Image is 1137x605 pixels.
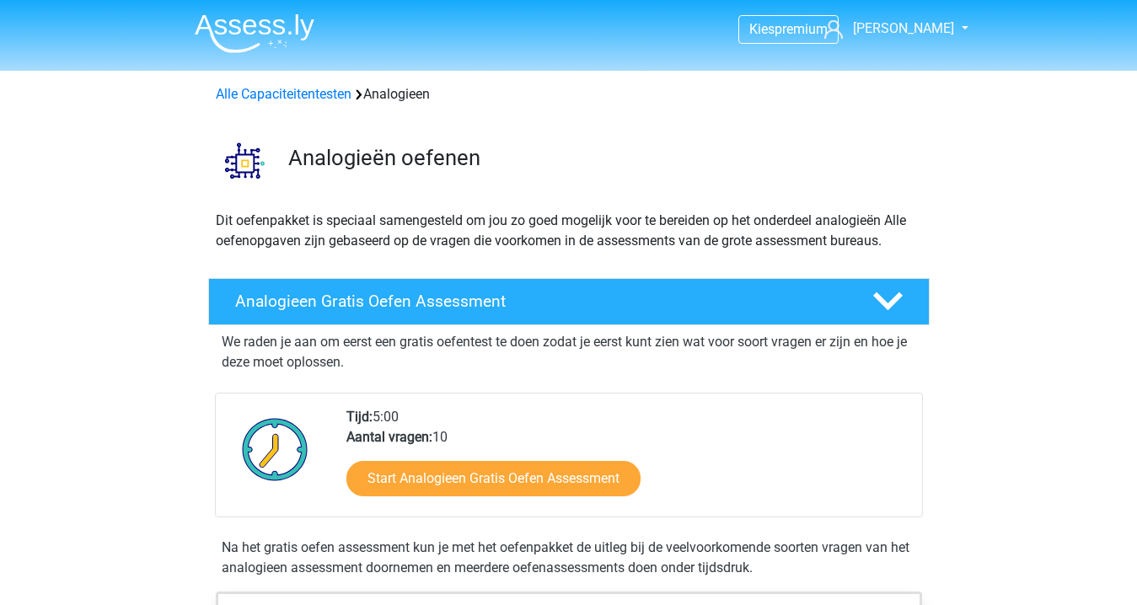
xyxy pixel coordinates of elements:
[235,292,845,311] h4: Analogieen Gratis Oefen Assessment
[233,407,318,491] img: Klok
[216,86,351,102] a: Alle Capaciteitentesten
[195,13,314,53] img: Assessly
[775,21,828,37] span: premium
[346,409,373,425] b: Tijd:
[346,461,641,496] a: Start Analogieen Gratis Oefen Assessment
[216,211,922,251] p: Dit oefenpakket is speciaal samengesteld om jou zo goed mogelijk voor te bereiden op het onderdee...
[215,538,923,578] div: Na het gratis oefen assessment kun je met het oefenpakket de uitleg bij de veelvoorkomende soorte...
[201,278,936,325] a: Analogieen Gratis Oefen Assessment
[209,125,281,196] img: analogieen
[853,20,954,36] span: [PERSON_NAME]
[288,145,916,171] h3: Analogieën oefenen
[209,84,929,104] div: Analogieen
[749,21,775,37] span: Kies
[222,332,916,372] p: We raden je aan om eerst een gratis oefentest te doen zodat je eerst kunt zien wat voor soort vra...
[818,19,956,39] a: [PERSON_NAME]
[346,429,432,445] b: Aantal vragen:
[334,407,921,517] div: 5:00 10
[739,18,838,40] a: Kiespremium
